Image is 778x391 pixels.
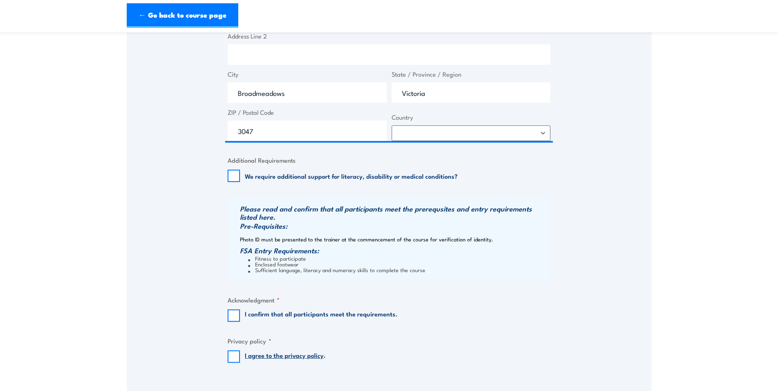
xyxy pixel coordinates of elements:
h3: Pre-Requisites: [240,222,548,230]
h3: FSA Entry Requirements: [240,246,548,255]
li: Sufficient language, literacy and numeracy skills to complete the course [248,267,548,273]
p: Photo ID must be presented to the trainer at the commencement of the course for verification of i... [240,236,548,242]
label: State / Province / Region [392,70,551,79]
legend: Acknowledgment [228,295,280,305]
legend: Additional Requirements [228,155,296,165]
label: I confirm that all participants meet the requirements. [245,309,397,322]
li: Fitness to participate [248,255,548,261]
label: . [245,350,326,363]
label: Address Line 2 [228,32,550,41]
label: ZIP / Postal Code [228,108,387,117]
legend: Privacy policy [228,336,272,346]
h3: Please read and confirm that all participants meet the prerequsites and entry requirements listed... [240,205,548,221]
label: Country [392,113,551,122]
label: City [228,70,387,79]
li: Enclosed footwear [248,261,548,267]
a: ← Go back to course page [127,3,238,28]
a: I agree to the privacy policy [245,350,324,359]
label: We require additional support for literacy, disability or medical conditions? [245,172,458,180]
